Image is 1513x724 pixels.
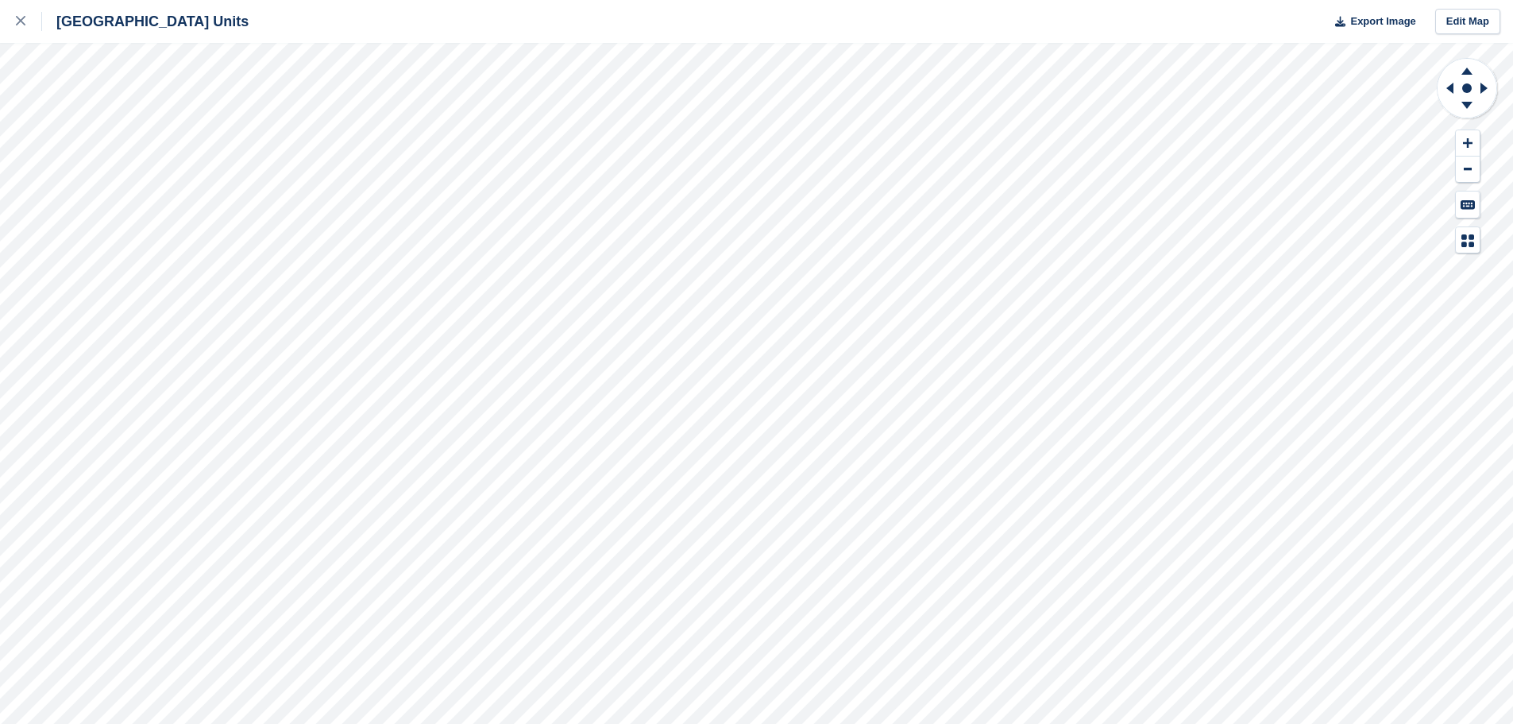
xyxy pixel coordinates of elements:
button: Export Image [1326,9,1416,35]
button: Zoom Out [1456,157,1480,183]
div: [GEOGRAPHIC_DATA] Units [42,12,249,31]
span: Export Image [1350,14,1415,29]
button: Map Legend [1456,227,1480,254]
button: Keyboard Shortcuts [1456,192,1480,218]
a: Edit Map [1435,9,1500,35]
button: Zoom In [1456,130,1480,157]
